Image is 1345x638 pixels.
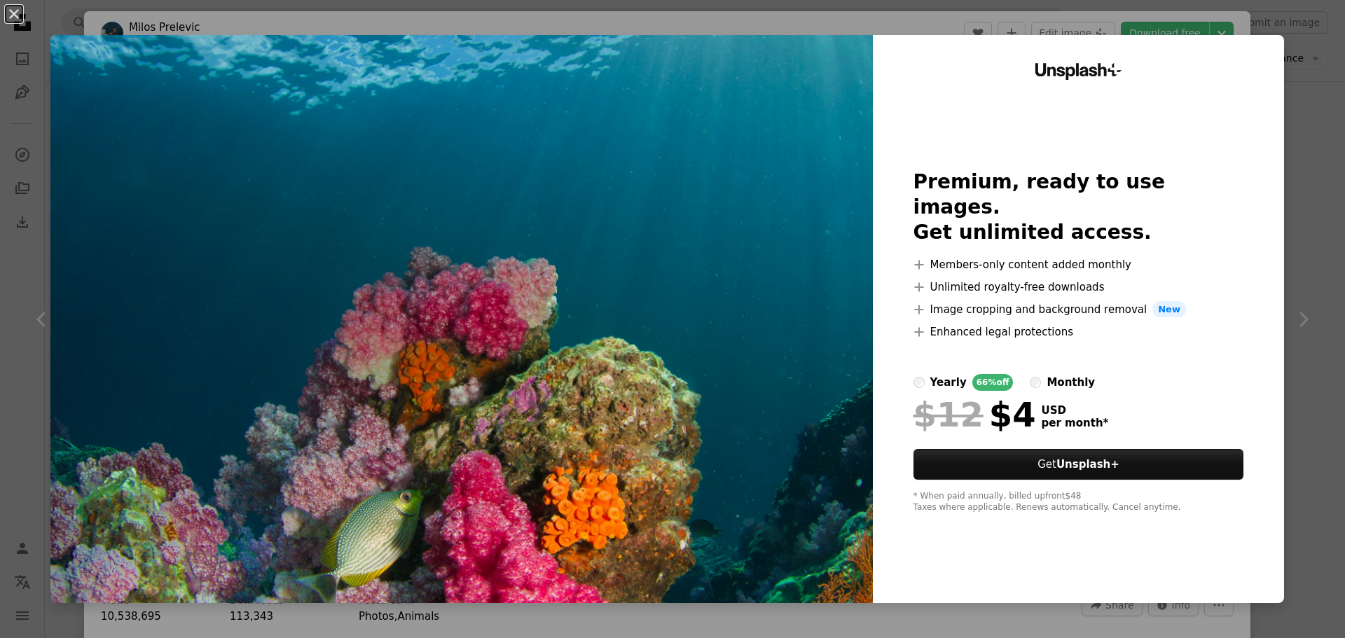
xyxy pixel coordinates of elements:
[913,169,1244,245] h2: Premium, ready to use images. Get unlimited access.
[913,324,1244,340] li: Enhanced legal protections
[913,396,1036,433] div: $4
[930,374,967,391] div: yearly
[1056,458,1119,471] strong: Unsplash+
[1030,377,1041,388] input: monthly
[913,449,1244,480] button: GetUnsplash+
[913,377,925,388] input: yearly66%off
[913,396,984,433] span: $12
[1152,301,1186,318] span: New
[1042,417,1109,429] span: per month *
[913,256,1244,273] li: Members-only content added monthly
[972,374,1014,391] div: 66% off
[913,301,1244,318] li: Image cropping and background removal
[1047,374,1095,391] div: monthly
[913,491,1244,513] div: * When paid annually, billed upfront $48 Taxes where applicable. Renews automatically. Cancel any...
[1042,404,1109,417] span: USD
[913,279,1244,296] li: Unlimited royalty-free downloads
